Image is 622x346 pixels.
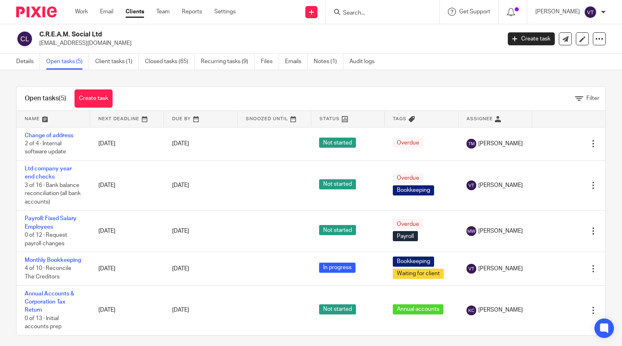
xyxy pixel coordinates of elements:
img: Pixie [16,6,57,17]
span: Filter [586,96,599,101]
td: [DATE] [90,285,164,335]
a: Reports [182,8,202,16]
span: Tags [393,117,407,121]
span: 2 of 4 · Internal software update [25,141,66,155]
img: svg%3E [466,139,476,149]
span: 3 of 16 · Bank balance reconciliation (all bank accounts) [25,183,81,205]
span: Bookkeeping [393,185,434,195]
input: Search [342,10,415,17]
span: [DATE] [172,141,189,146]
p: [EMAIL_ADDRESS][DOMAIN_NAME] [39,39,496,47]
img: svg%3E [466,264,476,274]
span: Payroll [393,231,418,241]
a: Recurring tasks (9) [201,54,255,70]
p: [PERSON_NAME] [535,8,580,16]
a: Open tasks (5) [46,54,89,70]
a: Client tasks (1) [95,54,139,70]
span: 0 of 13 · Initial accounts prep [25,316,62,330]
span: Status [320,117,340,121]
a: Payroll: Fixed Salary Employees [25,216,77,229]
a: Closed tasks (65) [145,54,195,70]
span: Get Support [459,9,490,15]
span: [PERSON_NAME] [478,140,523,148]
span: Not started [319,138,356,148]
a: Change of address [25,133,73,138]
a: Audit logs [349,54,381,70]
td: [DATE] [90,160,164,210]
span: Waiting for client [393,269,444,279]
a: Monthly Bookkeeping [25,257,81,263]
span: Overdue [393,219,423,229]
span: 0 of 12 · Request payroll changes [25,232,67,246]
span: Overdue [393,173,423,183]
span: [PERSON_NAME] [478,181,523,189]
span: Overdue [393,138,423,148]
a: Work [75,8,88,16]
span: [DATE] [172,228,189,234]
a: Email [100,8,113,16]
h1: Open tasks [25,94,66,103]
span: Not started [319,179,356,189]
span: [DATE] [172,266,189,272]
span: [PERSON_NAME] [478,227,523,235]
span: Not started [319,304,356,314]
a: Settings [214,8,236,16]
span: Annual accounts [393,304,443,314]
h2: C.R.E.A.M. Social Ltd [39,30,405,39]
span: 4 of 10 · Reconcile The Creditors [25,266,71,280]
span: [PERSON_NAME] [478,306,523,314]
span: Snoozed Until [246,117,288,121]
span: Bookkeeping [393,257,434,267]
a: Notes (1) [314,54,343,70]
a: Clients [126,8,144,16]
img: svg%3E [16,30,33,47]
img: svg%3E [584,6,597,19]
img: svg%3E [466,226,476,236]
a: Files [261,54,279,70]
span: [DATE] [172,183,189,188]
a: Team [156,8,170,16]
a: Create task [75,89,113,108]
a: Ltd company year end checks [25,166,72,180]
span: In progress [319,263,356,273]
td: [DATE] [90,127,164,160]
span: [PERSON_NAME] [478,265,523,273]
img: svg%3E [466,306,476,315]
a: Emails [285,54,308,70]
td: [DATE] [90,252,164,285]
span: [DATE] [172,308,189,313]
a: Details [16,54,40,70]
span: (5) [59,95,66,102]
td: [DATE] [90,210,164,252]
a: Annual Accounts & Corporation Tax Return [25,291,74,313]
a: Create task [508,32,555,45]
img: svg%3E [466,180,476,190]
span: Not started [319,225,356,235]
